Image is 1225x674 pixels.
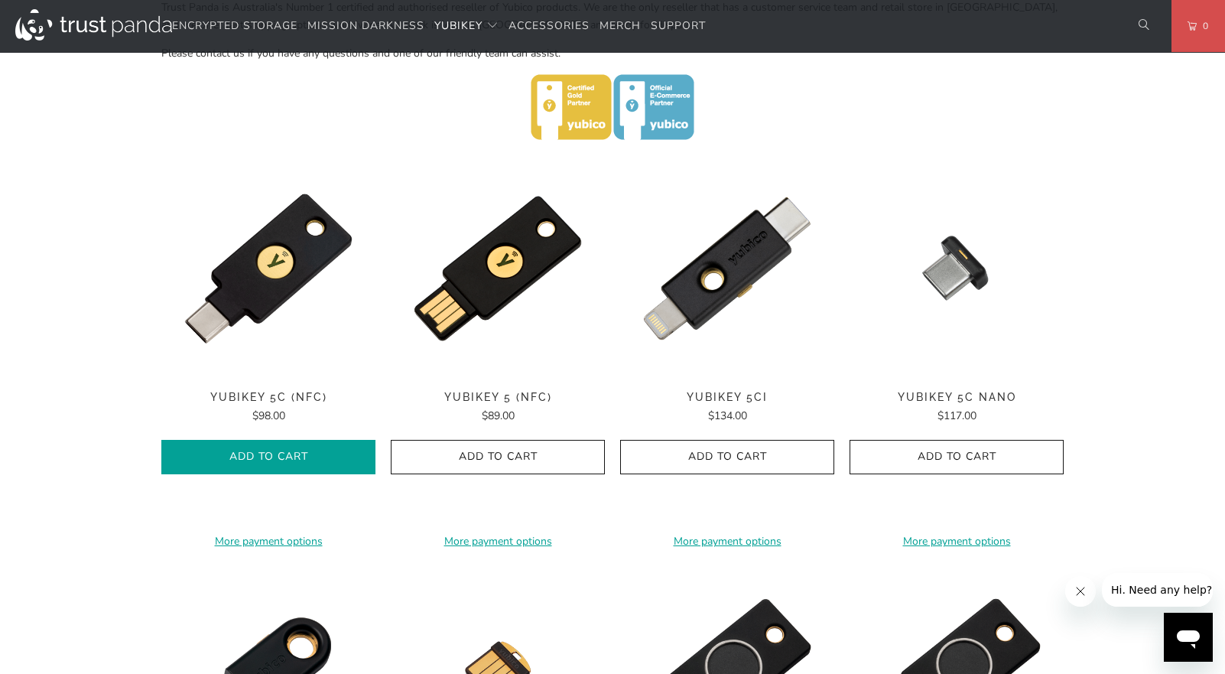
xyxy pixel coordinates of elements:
span: $98.00 [252,409,285,423]
a: YubiKey 5C Nano $117.00 [850,391,1064,425]
span: 0 [1197,18,1209,34]
span: YubiKey 5 (NFC) [391,391,605,404]
img: Trust Panda Australia [15,9,172,41]
a: More payment options [620,533,834,550]
span: YubiKey 5Ci [620,391,834,404]
img: YubiKey 5Ci - Trust Panda [620,161,834,376]
span: Add to Cart [177,451,359,464]
img: YubiKey 5 (NFC) - Trust Panda [391,161,605,376]
span: Add to Cart [636,451,818,464]
a: Encrypted Storage [172,8,297,44]
summary: YubiKey [434,8,499,44]
iframe: Message from company [1102,573,1213,607]
a: YubiKey 5C Nano - Trust Panda YubiKey 5C Nano - Trust Panda [850,161,1064,376]
a: YubiKey 5 (NFC) $89.00 [391,391,605,425]
a: YubiKey 5 (NFC) - Trust Panda YubiKey 5 (NFC) - Trust Panda [391,161,605,376]
span: Accessories [509,18,590,33]
img: YubiKey 5C Nano - Trust Panda [850,161,1064,376]
span: YubiKey 5C (NFC) [161,391,375,404]
span: Add to Cart [866,451,1048,464]
span: Encrypted Storage [172,18,297,33]
span: YubiKey 5C Nano [850,391,1064,404]
a: Merch [600,8,641,44]
button: Add to Cart [161,440,375,474]
iframe: Close message [1065,576,1096,607]
a: More payment options [850,533,1064,550]
button: Add to Cart [850,440,1064,474]
span: Merch [600,18,641,33]
button: Add to Cart [620,440,834,474]
a: YubiKey 5C (NFC) $98.00 [161,391,375,425]
img: YubiKey 5C (NFC) - Trust Panda [161,161,375,376]
span: $117.00 [937,409,976,423]
a: Mission Darkness [307,8,424,44]
a: YubiKey 5Ci $134.00 [620,391,834,425]
a: More payment options [161,533,375,550]
nav: Translation missing: en.navigation.header.main_nav [172,8,706,44]
span: YubiKey [434,18,483,33]
span: Support [651,18,706,33]
a: Support [651,8,706,44]
a: YubiKey 5C (NFC) - Trust Panda YubiKey 5C (NFC) - Trust Panda [161,161,375,376]
p: Please contact us if you have any questions and one of our friendly team can assist. [161,45,1064,62]
a: YubiKey 5Ci - Trust Panda YubiKey 5Ci - Trust Panda [620,161,834,376]
a: Accessories [509,8,590,44]
span: Mission Darkness [307,18,424,33]
span: $134.00 [708,409,747,423]
span: Add to Cart [407,451,589,464]
button: Add to Cart [391,440,605,474]
a: More payment options [391,533,605,550]
iframe: Button to launch messaging window [1164,613,1213,662]
span: $89.00 [482,409,515,423]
